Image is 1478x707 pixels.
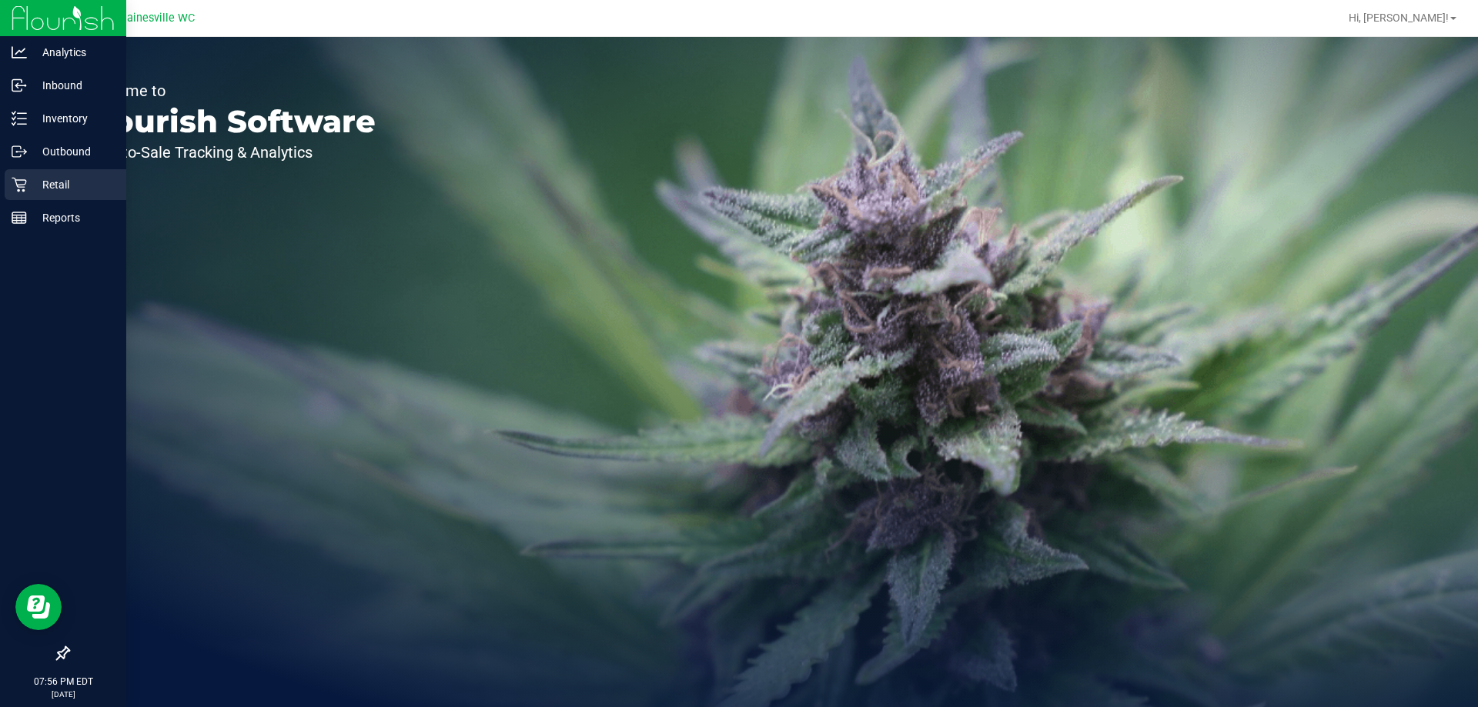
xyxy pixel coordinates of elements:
[27,109,119,128] p: Inventory
[12,144,27,159] inline-svg: Outbound
[83,106,376,137] p: Flourish Software
[119,12,195,25] span: Gainesville WC
[83,83,376,98] p: Welcome to
[83,145,376,160] p: Seed-to-Sale Tracking & Analytics
[12,45,27,60] inline-svg: Analytics
[1349,12,1449,24] span: Hi, [PERSON_NAME]!
[27,142,119,161] p: Outbound
[15,584,62,630] iframe: Resource center
[7,675,119,689] p: 07:56 PM EDT
[12,111,27,126] inline-svg: Inventory
[12,177,27,192] inline-svg: Retail
[27,76,119,95] p: Inbound
[7,689,119,700] p: [DATE]
[27,208,119,227] p: Reports
[12,210,27,225] inline-svg: Reports
[27,175,119,194] p: Retail
[12,78,27,93] inline-svg: Inbound
[27,43,119,62] p: Analytics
